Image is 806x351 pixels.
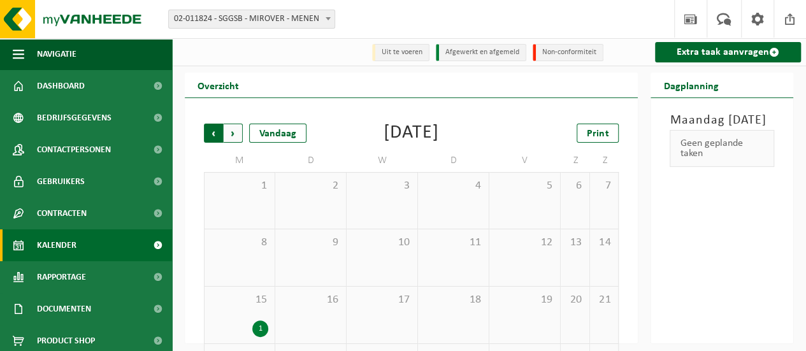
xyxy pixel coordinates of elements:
span: Gebruikers [37,166,85,197]
h3: Maandag [DATE] [670,111,774,130]
li: Uit te voeren [372,44,429,61]
span: Kalender [37,229,76,261]
span: 20 [567,293,583,307]
span: Documenten [37,293,91,325]
td: V [489,149,561,172]
span: 14 [596,236,612,250]
a: Extra taak aanvragen [655,42,801,62]
span: 13 [567,236,583,250]
span: 1 [211,179,268,193]
span: Contactpersonen [37,134,111,166]
span: 7 [596,179,612,193]
span: 5 [496,179,554,193]
span: 15 [211,293,268,307]
span: 2 [282,179,340,193]
span: 02-011824 - SGGSB - MIROVER - MENEN [169,10,335,28]
span: 17 [353,293,411,307]
span: 9 [282,236,340,250]
div: [DATE] [384,124,439,143]
span: Rapportage [37,261,86,293]
span: Contracten [37,197,87,229]
td: W [347,149,418,172]
td: D [418,149,489,172]
div: Geen geplande taken [670,130,774,167]
h2: Overzicht [185,73,252,97]
span: 21 [596,293,612,307]
h2: Dagplanning [651,73,731,97]
li: Non-conformiteit [533,44,603,61]
span: 11 [424,236,482,250]
span: 10 [353,236,411,250]
span: 6 [567,179,583,193]
td: Z [561,149,590,172]
span: Dashboard [37,70,85,102]
span: 19 [496,293,554,307]
span: 16 [282,293,340,307]
span: 18 [424,293,482,307]
span: 8 [211,236,268,250]
span: Navigatie [37,38,76,70]
span: Vorige [204,124,223,143]
span: Volgende [224,124,243,143]
span: 3 [353,179,411,193]
span: 12 [496,236,554,250]
td: D [275,149,347,172]
div: 1 [252,320,268,337]
span: 02-011824 - SGGSB - MIROVER - MENEN [168,10,335,29]
td: M [204,149,275,172]
td: Z [590,149,619,172]
a: Print [577,124,619,143]
li: Afgewerkt en afgemeld [436,44,526,61]
span: Bedrijfsgegevens [37,102,112,134]
span: Print [587,129,608,139]
div: Vandaag [249,124,306,143]
span: 4 [424,179,482,193]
